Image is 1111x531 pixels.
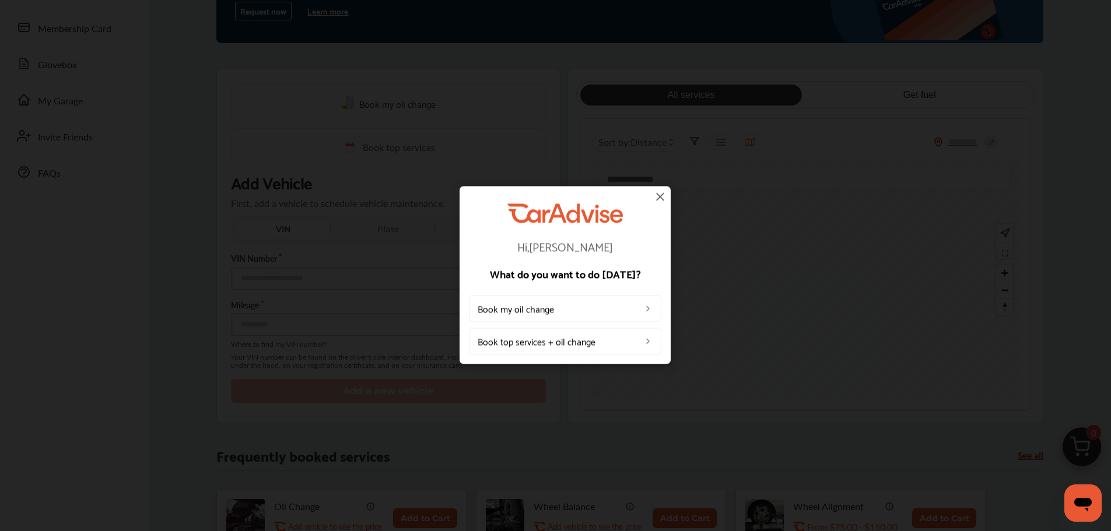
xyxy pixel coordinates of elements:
[469,295,661,322] a: Book my oil change
[469,240,661,252] p: Hi, [PERSON_NAME]
[1064,484,1102,522] iframe: Button to launch messaging window
[507,203,623,223] img: CarAdvise Logo
[643,304,653,313] img: left_arrow_icon.0f472efe.svg
[643,336,653,346] img: left_arrow_icon.0f472efe.svg
[469,328,661,354] a: Book top services + oil change
[469,268,661,279] p: What do you want to do [DATE]?
[653,189,667,203] img: close-icon.a004319c.svg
